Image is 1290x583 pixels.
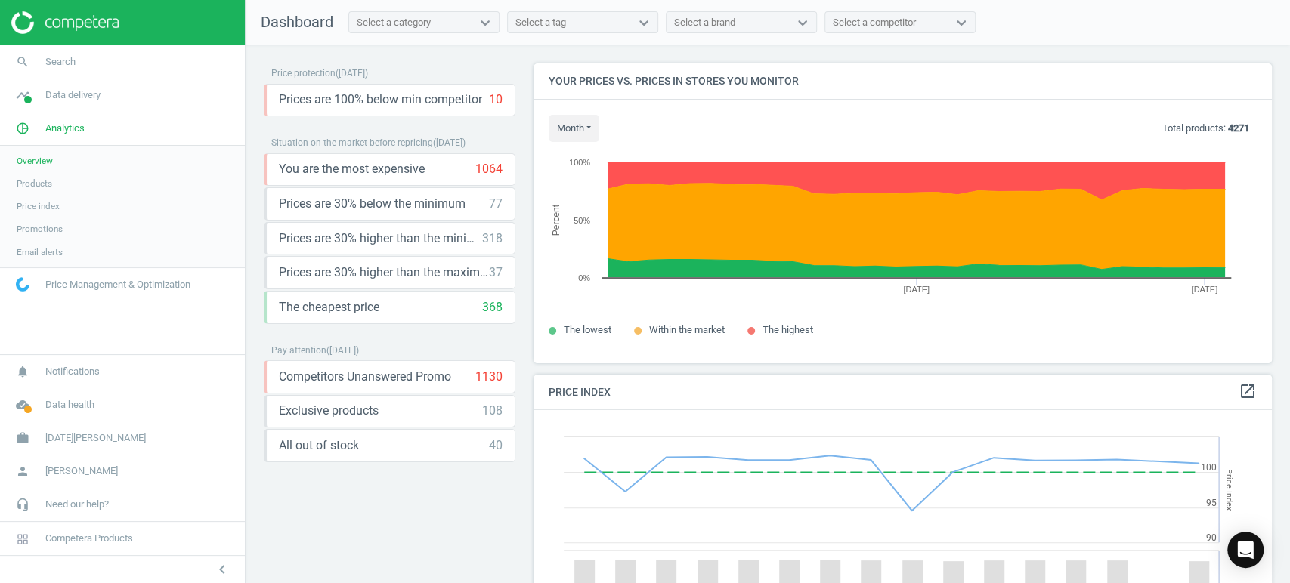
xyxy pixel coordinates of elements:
[1162,122,1249,135] p: Total products:
[1227,532,1264,568] div: Open Intercom Messenger
[482,403,503,419] div: 108
[489,437,503,454] div: 40
[11,11,119,34] img: ajHJNr6hYgQAAAAASUVORK5CYII=
[482,230,503,247] div: 318
[8,390,37,419] i: cloud_done
[279,91,482,108] span: Prices are 100% below min competitor
[1201,462,1217,473] text: 100
[833,16,916,29] div: Select a competitor
[8,457,37,486] i: person
[17,223,63,235] span: Promotions
[279,161,425,177] span: You are the most expensive
[475,161,503,177] div: 1064
[549,115,599,142] button: month
[489,91,503,108] div: 10
[279,264,489,281] span: Prices are 30% higher than the maximal
[8,357,37,386] i: notifications
[903,285,930,294] tspan: [DATE]
[17,200,60,212] span: Price index
[574,216,590,225] text: 50%
[1239,382,1257,400] i: open_in_new
[564,324,611,335] span: The lowest
[475,369,503,385] div: 1130
[45,398,94,412] span: Data health
[45,122,85,135] span: Analytics
[17,177,52,190] span: Products
[45,55,76,69] span: Search
[45,365,100,378] span: Notifications
[674,16,735,29] div: Select a brand
[45,498,109,511] span: Need our help?
[534,63,1272,99] h4: Your prices vs. prices in stores you monitor
[1206,498,1217,508] text: 95
[357,16,431,29] div: Select a category
[1228,122,1249,134] b: 4271
[1191,285,1217,294] tspan: [DATE]
[45,532,133,545] span: Competera Products
[271,68,336,79] span: Price protection
[336,68,368,79] span: ( [DATE] )
[569,158,590,167] text: 100%
[489,196,503,212] div: 77
[534,375,1272,410] h4: Price Index
[8,48,37,76] i: search
[649,324,725,335] span: Within the market
[433,137,466,148] span: ( [DATE] )
[17,246,63,258] span: Email alerts
[8,114,37,143] i: pie_chart_outlined
[271,137,433,148] span: Situation on the market before repricing
[203,560,241,579] button: chevron_left
[1239,382,1257,402] a: open_in_new
[326,345,359,356] span: ( [DATE] )
[279,403,379,419] span: Exclusive products
[279,196,466,212] span: Prices are 30% below the minimum
[45,431,146,445] span: [DATE][PERSON_NAME]
[578,273,590,282] text: 0%
[8,424,37,452] i: work
[1224,469,1234,511] tspan: Price Index
[17,155,53,167] span: Overview
[1206,532,1217,543] text: 90
[261,13,333,31] span: Dashboard
[279,369,451,385] span: Competitors Unanswered Promo
[16,277,29,291] img: wGWNvw8QSZomAAAAABJRU5ErkJggg==
[45,88,101,102] span: Data delivery
[763,324,813,335] span: The highest
[279,299,379,316] span: The cheapest price
[489,264,503,281] div: 37
[45,278,190,291] span: Price Management & Optimization
[279,437,359,454] span: All out of stock
[482,299,503,316] div: 368
[271,345,326,356] span: Pay attention
[515,16,566,29] div: Select a tag
[279,230,482,247] span: Prices are 30% higher than the minimum
[45,464,118,478] span: [PERSON_NAME]
[550,204,561,236] tspan: Percent
[213,560,231,578] i: chevron_left
[8,81,37,110] i: timeline
[8,490,37,519] i: headset_mic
